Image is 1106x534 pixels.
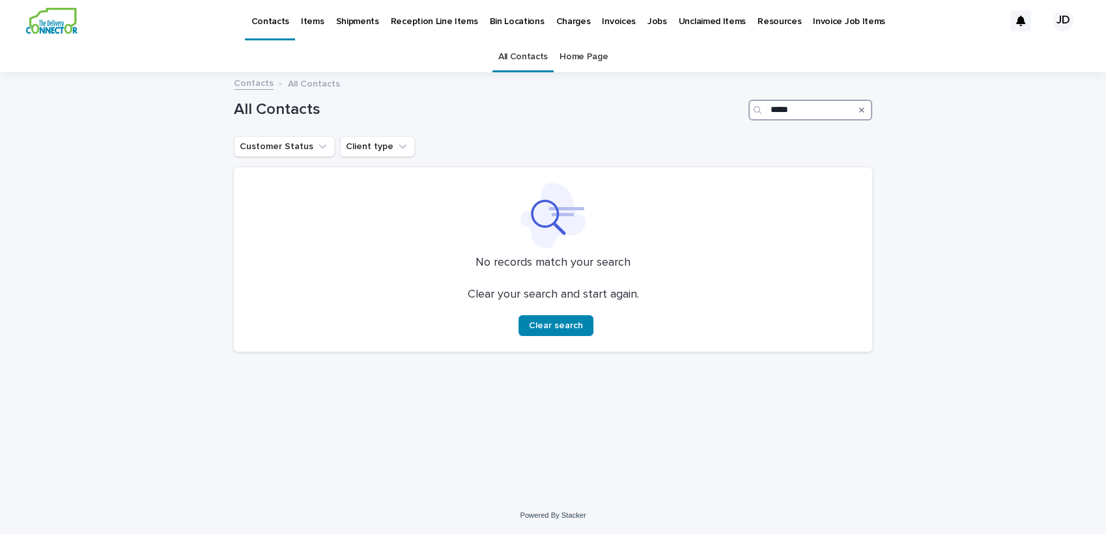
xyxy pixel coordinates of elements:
[340,136,415,157] button: Client type
[249,256,857,270] p: No records match your search
[520,511,586,519] a: Powered By Stacker
[748,100,872,120] input: Search
[560,42,608,72] a: Home Page
[234,75,274,90] a: Contacts
[498,42,548,72] a: All Contacts
[1053,10,1073,31] div: JD
[288,76,340,90] p: All Contacts
[234,100,743,119] h1: All Contacts
[26,8,78,34] img: aCWQmA6OSGG0Kwt8cj3c
[234,136,335,157] button: Customer Status
[529,321,583,330] span: Clear search
[468,288,639,302] p: Clear your search and start again.
[518,315,593,336] button: Clear search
